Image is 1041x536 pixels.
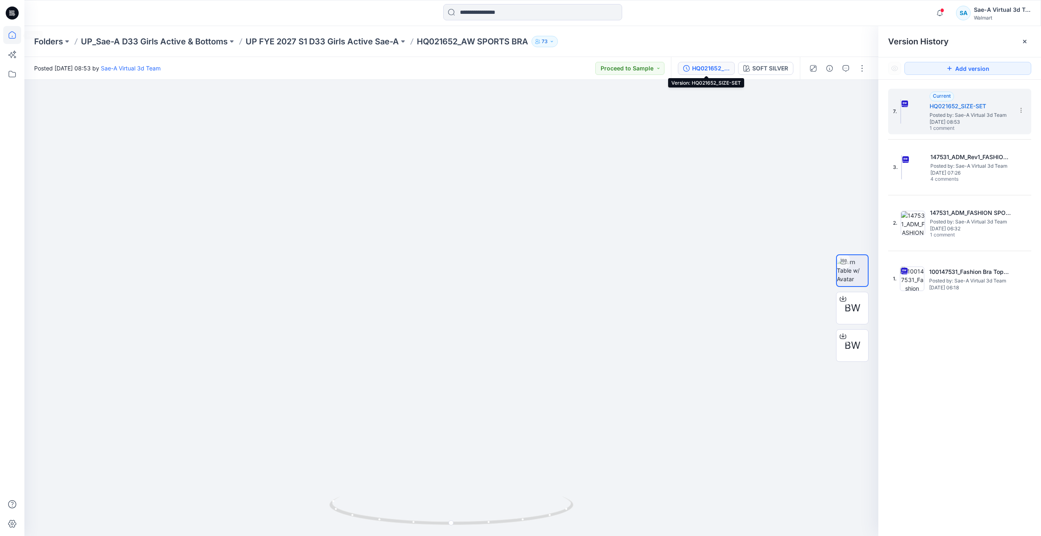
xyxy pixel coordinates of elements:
[893,219,897,227] span: 2.
[888,62,901,75] button: Show Hidden Versions
[101,65,161,72] a: Sae-A Virtual 3d Team
[930,101,1011,111] h5: HQ021652_SIZE-SET
[738,62,793,75] button: SOFT SILVER
[930,232,987,238] span: 1 comment
[752,64,788,73] div: SOFT SILVER
[929,277,1011,285] span: Posted by: Sae-A Virtual 3d Team
[974,5,1031,15] div: Sae-A Virtual 3d Team
[845,338,860,353] span: BW
[930,152,1012,162] h5: 147531_ADM_Rev1_FASHION BRA SPORTS BRA
[933,93,951,99] span: Current
[904,62,1031,75] button: Add version
[930,162,1012,170] span: Posted by: Sae-A Virtual 3d Team
[974,15,1031,21] div: Walmart
[845,301,860,315] span: BW
[929,285,1011,291] span: [DATE] 06:18
[930,125,987,132] span: 1 comment
[888,37,949,46] span: Version History
[692,64,730,73] div: HQ021652_SIZE-SET
[929,267,1011,277] h5: 100147531_Fashion Bra Top_OLD
[930,170,1012,176] span: [DATE] 07:26
[900,267,924,291] img: 100147531_Fashion Bra Top_OLD
[901,211,925,235] img: 147531_ADM_FASHION SPORTS BRA
[930,218,1011,226] span: Posted by: Sae-A Virtual 3d Team
[678,62,735,75] button: HQ021652_SIZE-SET
[893,108,897,115] span: 7.
[930,208,1011,218] h5: 147531_ADM_FASHION SPORTS BRA
[930,176,987,183] span: 4 comments
[930,111,1011,119] span: Posted by: Sae-A Virtual 3d Team
[417,36,528,47] p: HQ021652_AW SPORTS BRA
[930,119,1011,125] span: [DATE] 08:53
[531,36,558,47] button: 73
[542,37,548,46] p: 73
[837,258,868,283] img: Turn Table w/ Avatar
[901,155,926,179] img: 147531_ADM_Rev1_FASHION BRA SPORTS BRA
[893,164,898,171] span: 3.
[956,6,971,20] div: SA
[1021,38,1028,45] button: Close
[893,275,897,282] span: 1.
[34,64,161,72] span: Posted [DATE] 08:53 by
[246,36,399,47] a: UP FYE 2027 S1 D33 Girls Active Sae-A
[930,226,1011,232] span: [DATE] 06:32
[81,36,228,47] a: UP_Sae-A D33 Girls Active & Bottoms
[823,62,836,75] button: Details
[34,36,63,47] a: Folders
